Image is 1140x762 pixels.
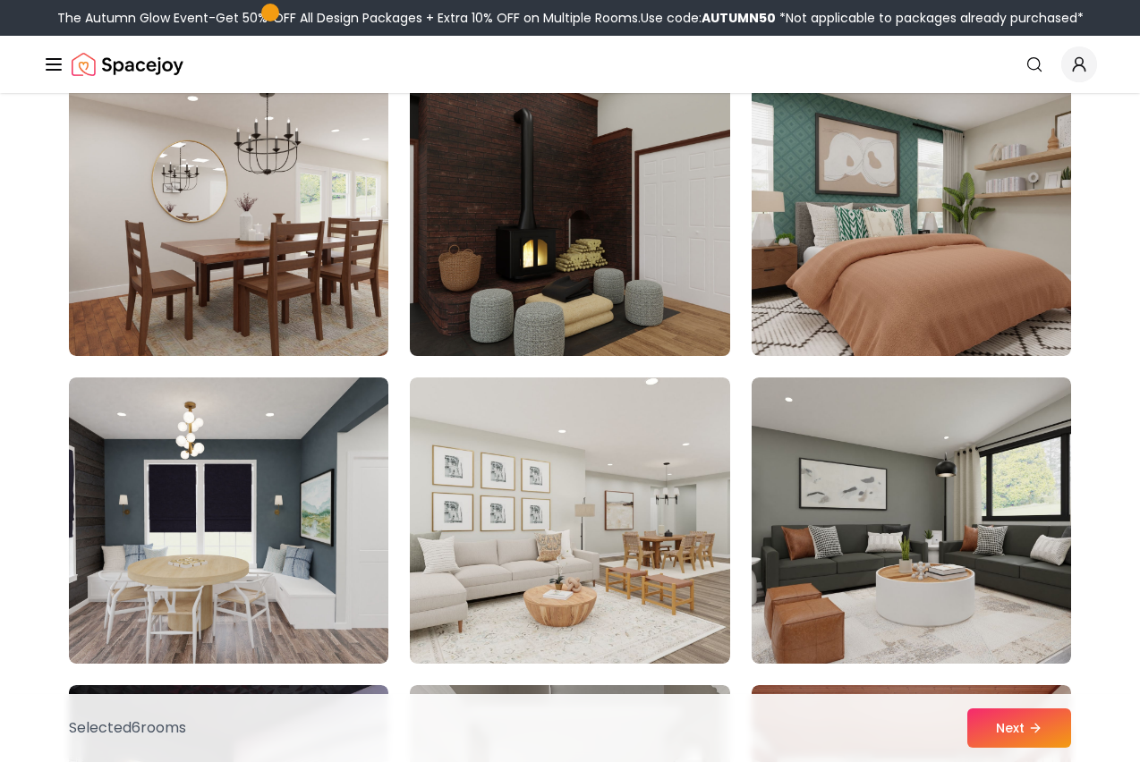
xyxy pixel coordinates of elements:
[43,36,1097,93] nav: Global
[57,9,1084,27] div: The Autumn Glow Event-Get 50% OFF All Design Packages + Extra 10% OFF on Multiple Rooms.
[776,9,1084,27] span: *Not applicable to packages already purchased*
[410,377,729,664] img: Room room-41
[402,63,737,363] img: Room room-38
[72,47,183,82] a: Spacejoy
[69,717,186,739] p: Selected 6 room s
[69,377,388,664] img: Room room-40
[702,9,776,27] b: AUTUMN50
[967,708,1071,748] button: Next
[752,377,1071,664] img: Room room-42
[72,47,183,82] img: Spacejoy Logo
[641,9,776,27] span: Use code:
[69,70,388,356] img: Room room-37
[752,70,1071,356] img: Room room-39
